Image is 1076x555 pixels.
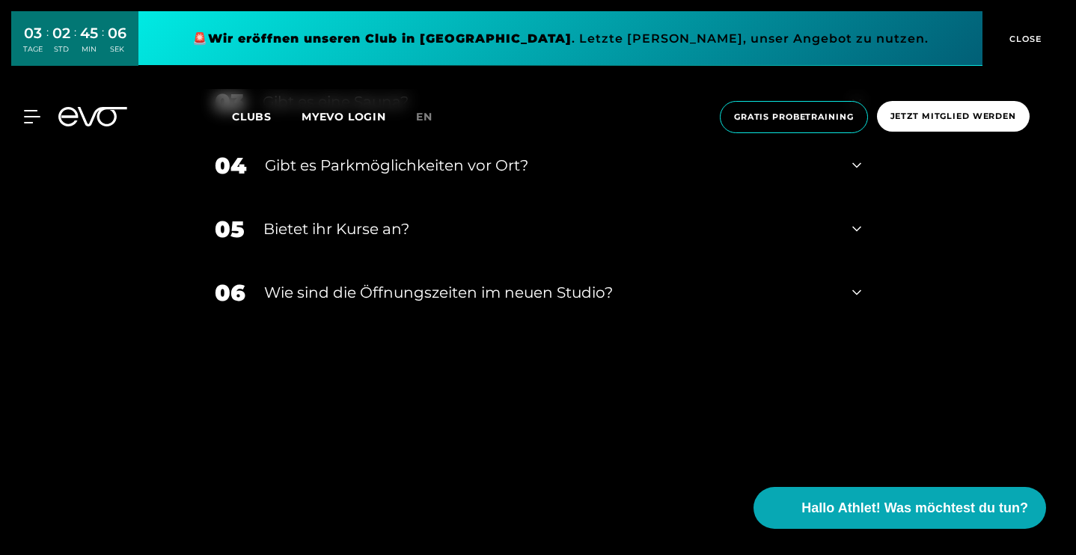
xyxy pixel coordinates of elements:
[734,111,854,123] span: Gratis Probetraining
[215,276,245,310] div: 06
[74,24,76,64] div: :
[23,44,43,55] div: TAGE
[416,110,432,123] span: en
[982,11,1065,66] button: CLOSE
[265,154,834,177] div: Gibt es Parkmöglichkeiten vor Ort?
[108,22,126,44] div: 06
[23,22,43,44] div: 03
[80,22,98,44] div: 45
[302,110,386,123] a: MYEVO LOGIN
[46,24,49,64] div: :
[215,212,245,246] div: 05
[801,498,1028,518] span: Hallo Athlet! Was möchtest du tun?
[232,109,302,123] a: Clubs
[52,44,70,55] div: STD
[416,108,450,126] a: en
[890,110,1016,123] span: Jetzt Mitglied werden
[1006,32,1042,46] span: CLOSE
[263,218,834,240] div: Bietet ihr Kurse an?
[52,22,70,44] div: 02
[215,149,246,183] div: 04
[872,101,1034,133] a: Jetzt Mitglied werden
[102,24,104,64] div: :
[80,44,98,55] div: MIN
[232,110,272,123] span: Clubs
[264,281,834,304] div: ​Wie sind die Öffnungszeiten im neuen Studio?
[753,487,1046,529] button: Hallo Athlet! Was möchtest du tun?
[715,101,872,133] a: Gratis Probetraining
[108,44,126,55] div: SEK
